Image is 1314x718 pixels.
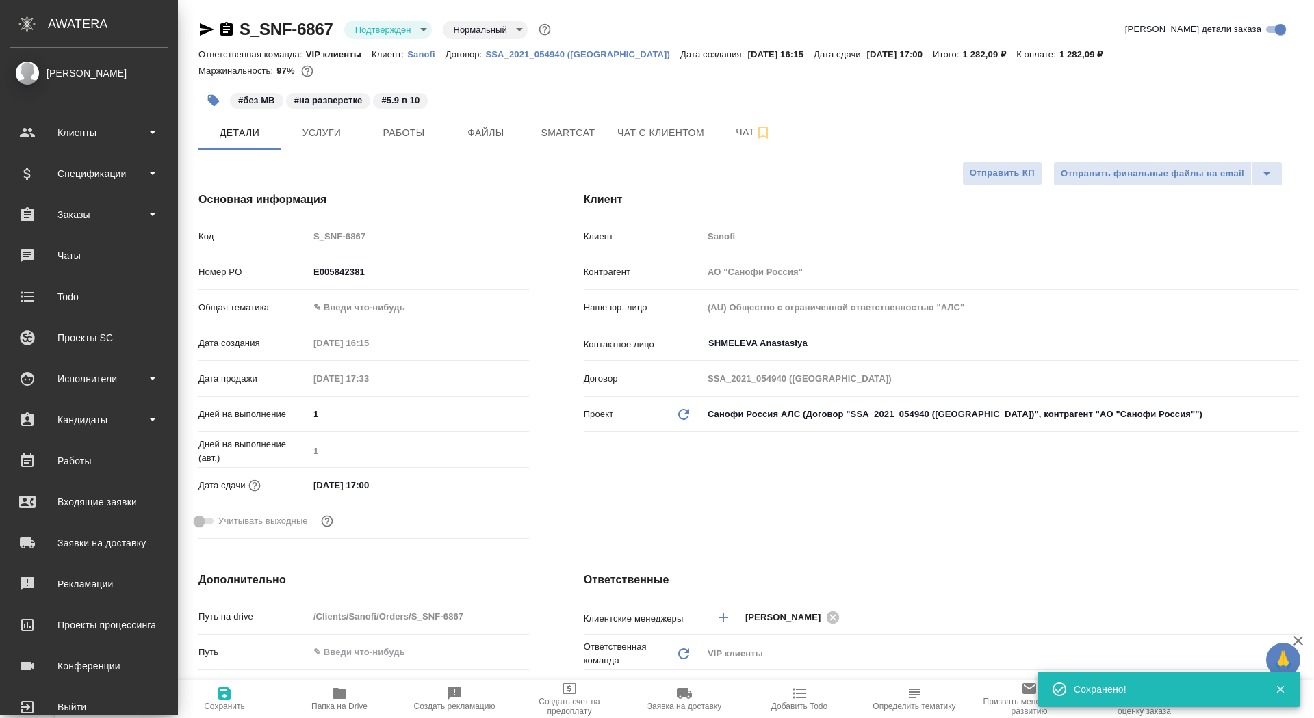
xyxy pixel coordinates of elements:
p: Наше юр. лицо [584,301,703,315]
input: Пустое поле [309,441,529,461]
button: Создать счет на предоплату [512,680,627,718]
input: Пустое поле [309,226,529,246]
input: Пустое поле [703,297,1299,317]
span: 5.9 в 10 [372,94,429,105]
p: Итого: [933,49,962,59]
input: ✎ Введи что-нибудь [309,642,529,662]
a: Todo [3,280,175,314]
div: ✎ Введи что-нибудь [313,301,513,315]
button: Призвать менеджера по развитию [972,680,1087,718]
span: Отправить КП [970,165,1035,181]
p: Маржинальность: [198,66,276,76]
a: Заявки на доставку [3,526,175,560]
p: Клиент: [372,49,407,59]
div: Заказы [10,204,168,225]
button: Папка на Drive [282,680,397,718]
div: [PERSON_NAME] [745,609,844,626]
a: Проекты SC [3,321,175,355]
p: Дата сдачи: [814,49,866,59]
a: S_SNF-6867 [240,20,333,38]
span: Заявка на доставку [647,702,721,711]
button: 32.00 RUB; [298,62,316,80]
p: #на разверстке [294,94,363,107]
div: Выйти [10,697,168,717]
span: Определить тематику [873,702,955,711]
span: Создать рекламацию [414,702,495,711]
p: #5.9 в 10 [381,94,420,107]
p: 1 282,09 ₽ [1059,49,1113,59]
a: Конференции [3,649,175,683]
p: Sanofi [407,49,446,59]
h4: Ответственные [584,572,1299,588]
button: Скопировать ссылку [218,21,235,38]
button: Выбери, если сб и вс нужно считать рабочими днями для выполнения заказа. [318,512,336,530]
button: Добавить менеджера [707,601,740,634]
p: [DATE] 16:15 [747,49,814,59]
a: Проекты процессинга [3,608,175,642]
div: Заявки на доставку [10,533,168,553]
h4: Дополнительно [198,572,529,588]
span: Работы [371,124,437,142]
p: К оплате: [1016,49,1059,59]
span: Учитывать выходные [218,514,308,528]
p: Код [198,230,309,243]
div: Todo [10,287,168,307]
div: split button [1053,161,1283,186]
div: [PERSON_NAME] [10,66,168,81]
button: Open [1291,616,1294,619]
div: Проекты процессинга [10,615,168,635]
button: Добавить тэг [198,85,229,116]
a: Входящие заявки [3,485,175,519]
span: Добавить Todo [771,702,827,711]
button: Если добавить услуги и заполнить их объемом, то дата рассчитается автоматически [246,477,263,494]
p: Ответственная команда [584,640,675,667]
span: Чат [721,124,786,141]
p: Клиентские менеджеры [584,612,703,626]
button: Сохранить [167,680,282,718]
p: SSA_2021_054940 ([GEOGRAPHIC_DATA]) [485,49,680,59]
a: Sanofi [407,48,446,59]
p: Договор [584,372,703,386]
span: [PERSON_NAME] [745,611,829,624]
button: Определить тематику [857,680,972,718]
span: Создать счет на предоплату [520,697,619,716]
span: Детали [207,124,272,142]
p: Дата продажи [198,372,309,386]
p: Путь на drive [198,610,309,624]
p: [DATE] 17:00 [866,49,933,59]
div: Проекты SC [10,328,168,348]
a: Чаты [3,239,175,273]
input: Пустое поле [703,262,1299,282]
div: ✎ Введи что-нибудь [309,296,529,319]
h4: Основная информация [198,191,529,208]
p: Договор: [446,49,486,59]
p: VIP клиенты [306,49,372,59]
p: Клиент [584,230,703,243]
button: 🙏 [1266,643,1300,677]
div: AWATERA [48,10,178,38]
div: VIP клиенты [703,642,1299,665]
p: Ответственная команда: [198,49,306,59]
button: Open [1291,342,1294,345]
a: Рекламации [3,567,175,601]
button: Создать рекламацию [397,680,512,718]
span: Папка на Drive [311,702,368,711]
button: Отправить КП [962,161,1042,185]
div: Работы [10,451,168,471]
div: Рекламации [10,574,168,594]
span: [PERSON_NAME] детали заказа [1125,23,1261,36]
p: Контактное лицо [584,338,703,351]
div: Чаты [10,245,168,266]
div: Подтвержден [443,21,528,39]
span: Файлы [453,124,519,142]
p: Путь [198,646,309,659]
div: Подтвержден [344,21,432,39]
p: Дней на выполнение (авт.) [198,438,309,465]
h4: Клиент [584,191,1299,208]
button: Закрыть [1266,683,1294,695]
input: Пустое поле [703,226,1299,246]
div: Входящие заявки [10,492,168,512]
div: Клиенты [10,122,168,143]
p: Дней на выполнение [198,408,309,421]
div: Сохранено! [1074,682,1254,696]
